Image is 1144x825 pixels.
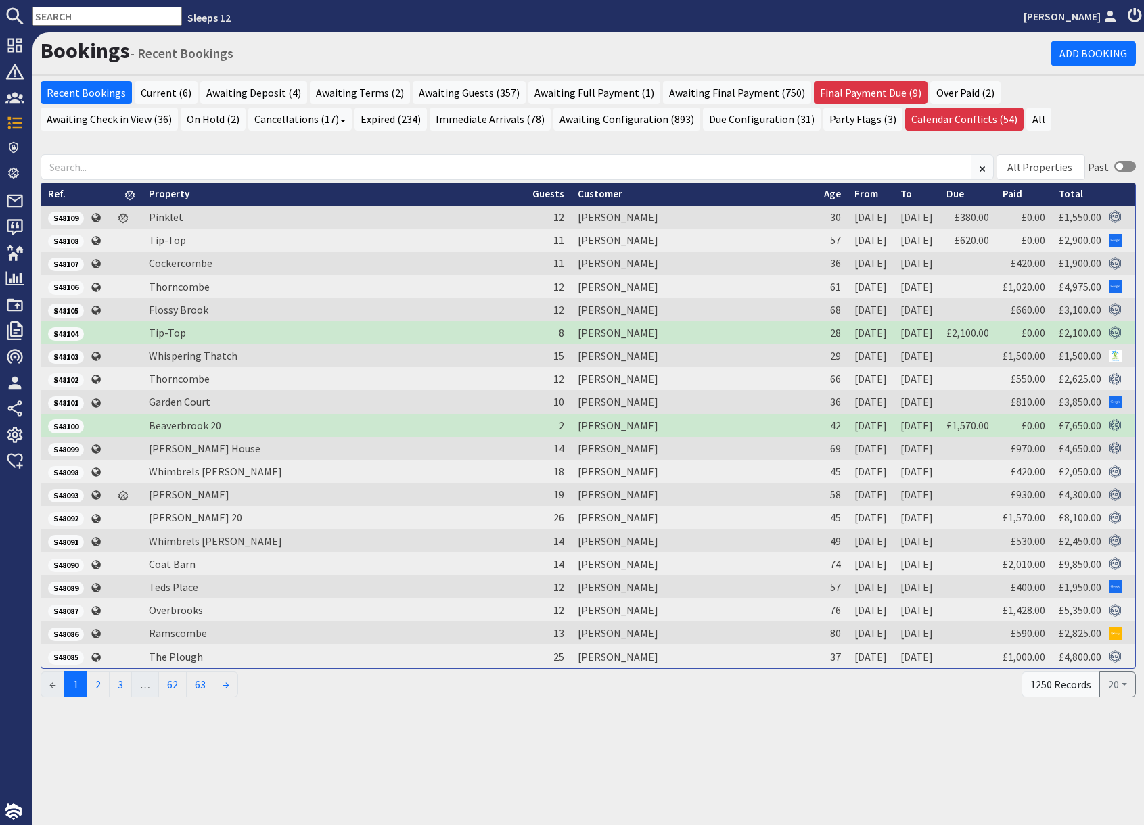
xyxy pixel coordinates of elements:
a: Whimbrels [PERSON_NAME] [149,534,282,548]
a: Property [149,187,189,200]
td: [DATE] [848,390,894,413]
a: £1,500.00 [1059,349,1101,362]
span: S48104 [48,327,84,341]
td: 49 [817,529,848,552]
img: Referer: Sleeps 12 [1109,604,1122,617]
td: [PERSON_NAME] [571,437,817,460]
span: S48099 [48,443,84,456]
a: Calendar Conflicts (54) [905,108,1024,131]
td: [PERSON_NAME] [571,298,817,321]
img: Referer: Sleeps 12 [1109,373,1122,385]
a: S48101 [48,395,84,408]
a: £3,850.00 [1059,395,1101,408]
td: 57 [817,229,848,252]
a: £0.00 [1022,326,1045,339]
a: S48102 [48,372,84,385]
td: [DATE] [894,460,940,483]
a: Awaiting Terms (2) [310,81,410,104]
td: [DATE] [848,575,894,598]
a: Over Paid (2) [930,81,1001,104]
a: S48093 [48,488,84,501]
a: Overbrooks [149,603,203,617]
span: S48109 [48,212,84,225]
a: S48099 [48,442,84,455]
a: £1,000.00 [1003,650,1045,663]
a: £2,625.00 [1059,372,1101,385]
td: [PERSON_NAME] [571,483,817,506]
a: £530.00 [1011,534,1045,548]
a: Awaiting Configuration (893) [553,108,700,131]
a: Awaiting Full Payment (1) [528,81,660,104]
a: £4,650.00 [1059,442,1101,455]
a: £420.00 [1011,256,1045,270]
a: Final Payment Due (9) [814,81,928,104]
td: 36 [817,252,848,275]
span: S48101 [48,396,84,410]
td: [DATE] [848,321,894,344]
img: Referer: Sleeps 12 [1109,650,1122,663]
td: 76 [817,598,848,621]
th: Due [940,183,996,206]
span: S48108 [48,235,84,248]
td: 37 [817,644,848,667]
td: [DATE] [894,321,940,344]
span: 1 [64,671,87,697]
td: [DATE] [894,252,940,275]
a: S48104 [48,326,84,339]
a: S48100 [48,419,84,432]
td: 30 [817,206,848,229]
td: [PERSON_NAME] [571,644,817,667]
a: Flossy Brook [149,303,208,316]
td: 57 [817,575,848,598]
a: Whispering Thatch [149,349,237,362]
td: [DATE] [894,552,940,575]
td: [DATE] [894,344,940,367]
a: £0.00 [1022,233,1045,247]
div: All Properties [1007,159,1072,175]
td: 45 [817,506,848,529]
a: Expired (234) [354,108,427,131]
a: S48089 [48,580,84,594]
span: S48085 [48,651,84,664]
td: [PERSON_NAME] [571,621,817,644]
img: Referer: Google [1109,580,1122,593]
a: £1,900.00 [1059,256,1101,270]
a: S48109 [48,210,84,224]
span: 8 [559,326,564,339]
a: Total [1059,187,1083,200]
span: S48105 [48,304,84,317]
td: [DATE] [848,460,894,483]
a: 63 [186,671,214,697]
a: Awaiting Guests (357) [413,81,526,104]
div: Past [1088,159,1109,175]
td: [DATE] [894,575,940,598]
td: [PERSON_NAME] [571,414,817,437]
td: [DATE] [848,529,894,552]
a: Thorncombe [149,280,210,293]
a: Whimbrels [PERSON_NAME] [149,465,282,478]
a: £2,825.00 [1059,626,1101,640]
span: 12 [553,372,564,385]
td: [DATE] [848,644,894,667]
a: Sleeps 12 [187,11,231,24]
span: 25 [553,650,564,663]
span: 13 [553,626,564,640]
td: [DATE] [894,298,940,321]
span: 26 [553,511,564,524]
td: [PERSON_NAME] [571,552,817,575]
img: Referer: Sleeps 12 [1109,210,1122,223]
td: [DATE] [848,344,894,367]
a: S48091 [48,534,84,548]
a: Thorncombe [149,372,210,385]
td: 42 [817,414,848,437]
span: S48090 [48,559,84,572]
a: 3 [109,671,132,697]
a: [PERSON_NAME] 20 [149,511,242,524]
img: Referer: Sleeps 12 [1109,442,1122,454]
a: £970.00 [1011,442,1045,455]
span: 14 [553,534,564,548]
span: 2 [559,419,564,432]
a: £2,100.00 [946,326,989,339]
a: £0.00 [1022,210,1045,224]
img: Referer: Google [1109,396,1122,408]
